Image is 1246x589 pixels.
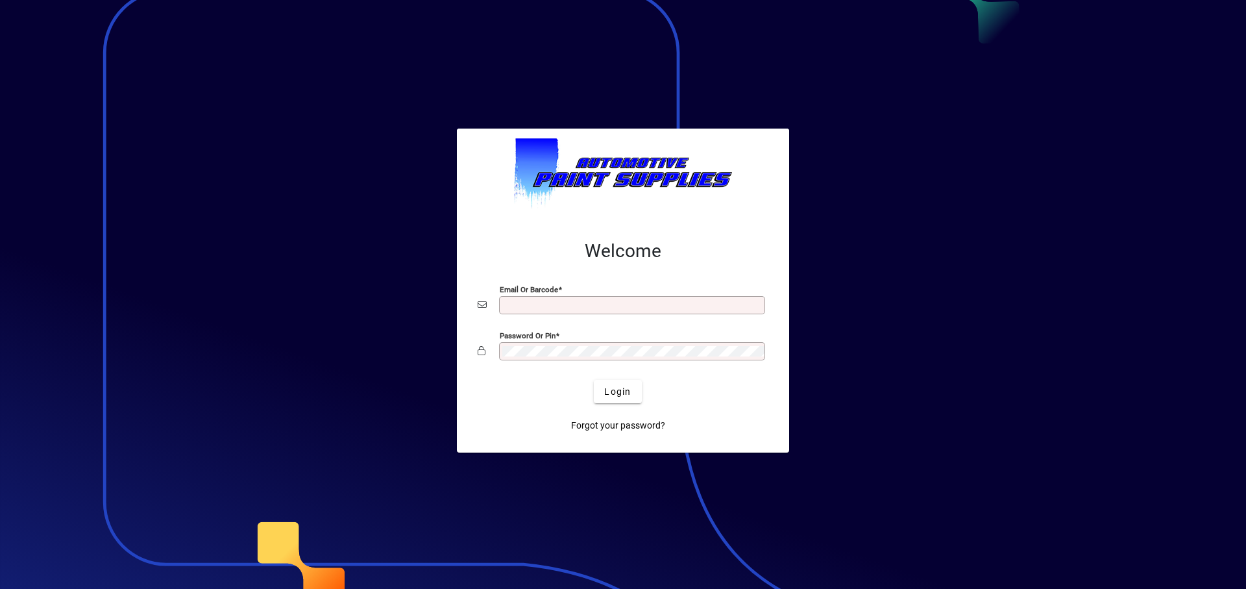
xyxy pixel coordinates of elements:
[500,331,556,340] mat-label: Password or Pin
[478,240,768,262] h2: Welcome
[594,380,641,403] button: Login
[500,285,558,294] mat-label: Email or Barcode
[566,414,670,437] a: Forgot your password?
[571,419,665,432] span: Forgot your password?
[604,385,631,399] span: Login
